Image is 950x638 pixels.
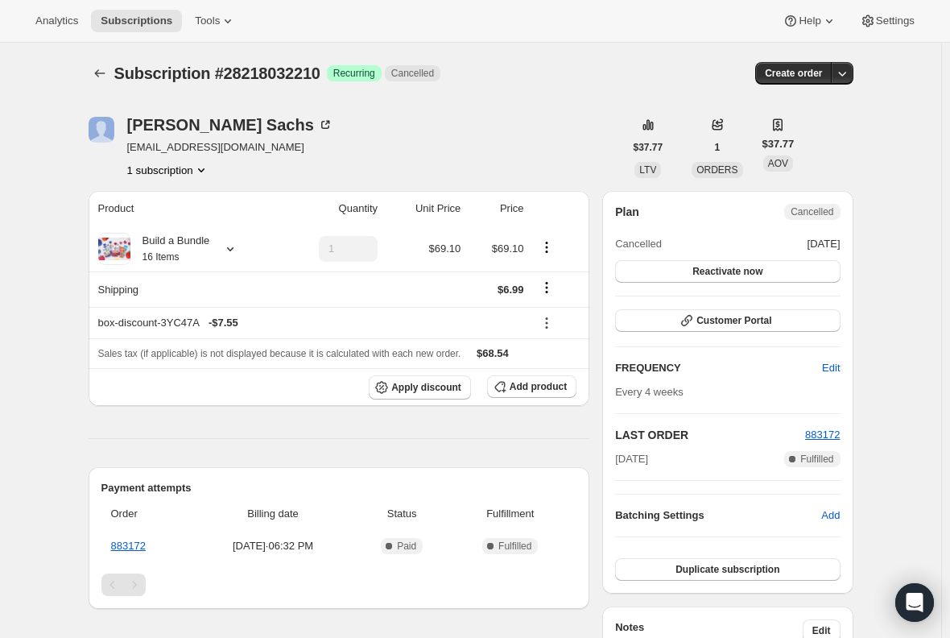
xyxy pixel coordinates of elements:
button: Customer Portal [615,309,840,332]
div: box-discount-3YC47A [98,315,524,331]
div: Build a Bundle [130,233,210,265]
th: Price [465,191,528,226]
button: Product actions [534,238,560,256]
button: Reactivate now [615,260,840,283]
span: [DATE] [615,451,648,467]
span: Duplicate subscription [675,563,779,576]
button: 883172 [805,427,840,443]
span: 1 [715,141,721,154]
span: Customer Portal [696,314,771,327]
span: - $7.55 [209,315,238,331]
span: Courtney Sachs [89,117,114,143]
span: [DATE] [807,236,841,252]
button: Add product [487,375,576,398]
button: 1 [705,136,730,159]
th: Product [89,191,279,226]
button: Settings [850,10,924,32]
button: $37.77 [624,136,673,159]
span: Fulfilled [498,540,531,553]
span: Edit [812,624,831,637]
span: Sales tax (if applicable) is not displayed because it is calculated with each new order. [98,348,461,359]
span: Subscriptions [101,14,172,27]
button: Tools [185,10,246,32]
span: $68.54 [477,347,509,359]
button: Subscriptions [91,10,182,32]
span: Add product [510,380,567,393]
span: Paid [397,540,416,553]
span: Help [799,14,820,27]
span: AOV [768,158,788,169]
span: Every 4 weeks [615,386,684,398]
span: Edit [822,360,840,376]
button: Duplicate subscription [615,558,840,581]
button: Apply discount [369,375,471,400]
h6: Batching Settings [615,507,821,524]
span: Billing date [196,506,350,522]
nav: Pagination [101,574,577,596]
a: 883172 [805,429,840,441]
button: Add [812,503,849,528]
h2: FREQUENCY [615,360,822,376]
span: Cancelled [791,205,833,218]
button: Shipping actions [534,279,560,296]
div: [PERSON_NAME] Sachs [127,117,333,133]
span: $69.10 [429,242,461,255]
span: Cancelled [615,236,662,252]
th: Unit Price [382,191,465,226]
h2: LAST ORDER [615,427,805,443]
span: Tools [195,14,220,27]
button: Subscriptions [89,62,111,85]
th: Quantity [279,191,382,226]
span: Recurring [333,67,375,80]
button: Product actions [127,162,209,178]
th: Shipping [89,271,279,307]
button: Analytics [26,10,88,32]
span: Add [821,507,840,524]
span: Fulfilled [800,453,833,466]
span: $37.77 [762,136,795,152]
span: Apply discount [391,381,461,394]
h2: Payment attempts [101,480,577,496]
span: Fulfillment [453,506,567,522]
span: ORDERS [696,164,737,176]
span: Cancelled [391,67,434,80]
span: Settings [876,14,915,27]
button: Create order [755,62,832,85]
h2: Plan [615,204,639,220]
span: LTV [639,164,656,176]
div: Open Intercom Messenger [895,583,934,622]
a: 883172 [111,540,146,552]
span: [DATE] · 06:32 PM [196,538,350,554]
span: $69.10 [492,242,524,255]
span: Subscription #28218032210 [114,64,320,82]
span: [EMAIL_ADDRESS][DOMAIN_NAME] [127,139,333,155]
span: $37.77 [634,141,663,154]
th: Order [101,496,192,532]
span: Reactivate now [692,265,762,278]
span: Analytics [35,14,78,27]
span: Status [360,506,444,522]
button: Help [773,10,846,32]
span: $6.99 [498,284,524,296]
small: 16 Items [142,251,180,263]
button: Edit [812,355,849,381]
span: Create order [765,67,822,80]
